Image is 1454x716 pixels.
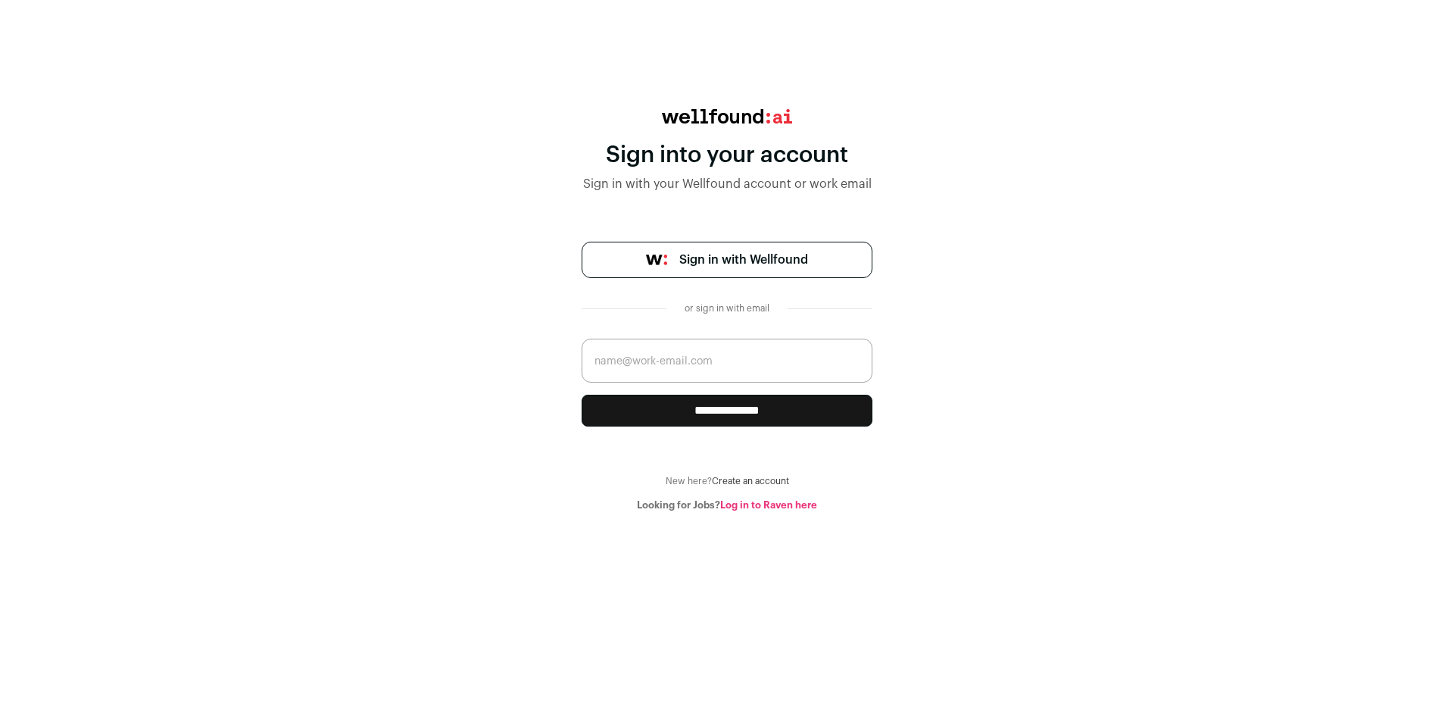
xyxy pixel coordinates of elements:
[662,109,792,124] img: wellfound:ai
[582,142,872,169] div: Sign into your account
[582,475,872,487] div: New here?
[679,302,775,314] div: or sign in with email
[720,500,817,510] a: Log in to Raven here
[582,499,872,511] div: Looking for Jobs?
[582,242,872,278] a: Sign in with Wellfound
[582,175,872,193] div: Sign in with your Wellfound account or work email
[679,251,808,269] span: Sign in with Wellfound
[646,255,667,265] img: wellfound-symbol-flush-black-fb3c872781a75f747ccb3a119075da62bfe97bd399995f84a933054e44a575c4.png
[712,477,789,486] a: Create an account
[582,339,872,383] input: name@work-email.com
